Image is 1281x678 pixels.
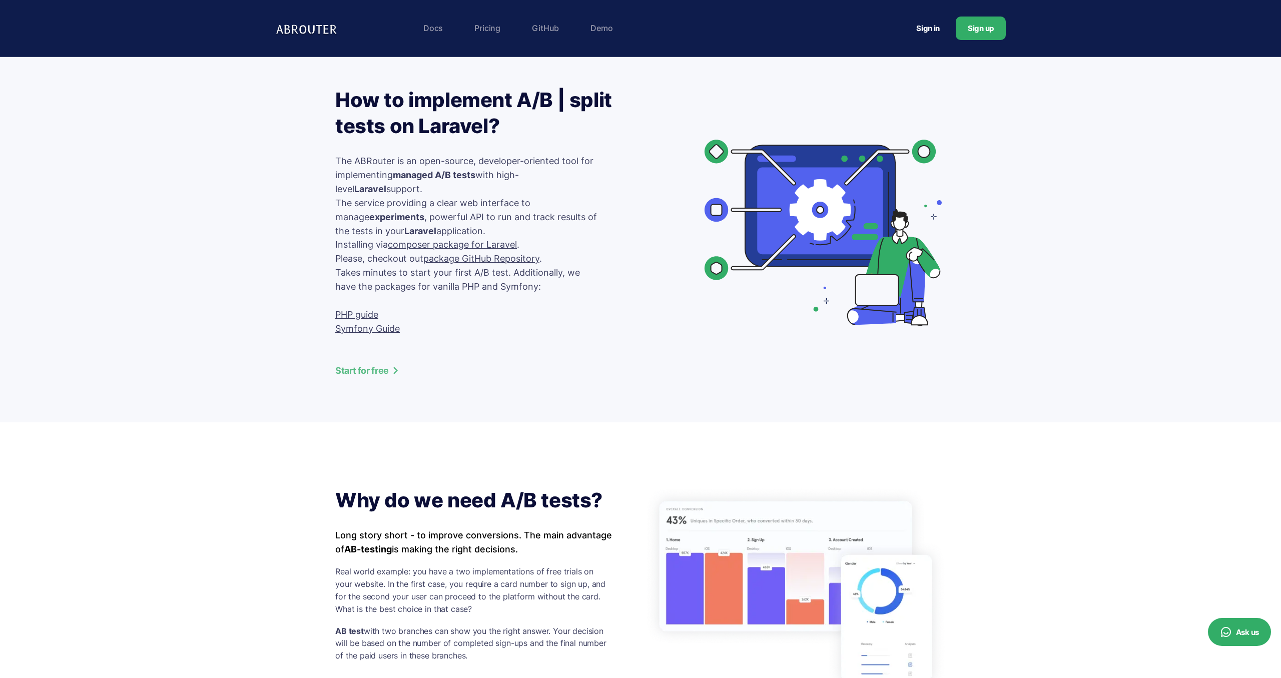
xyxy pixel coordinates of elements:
[404,226,436,236] b: Laravel
[527,18,564,38] a: GitHub
[344,544,392,554] b: AB-testing
[418,18,448,38] a: Docs
[1208,618,1271,646] button: Ask us
[335,154,598,377] p: The ABRouter is an open-source, developer-oriented tool for implementing with high-level support....
[335,364,598,377] a: Start for free
[904,19,952,38] a: Sign in
[335,626,364,636] b: AB test
[335,625,612,662] p: with two branches can show you the right answer. Your decision will be based on the number of com...
[388,239,517,250] a: composer package for Laravel
[335,309,378,320] a: PHP guide
[335,565,612,615] p: Real world example: you have a two implementations of free trials on your website. In the first c...
[354,184,386,194] b: Laravel
[275,18,340,39] img: Logo
[335,323,400,334] a: Symfony Guide
[335,87,616,139] h1: How to implement A/B | split tests on Laravel?
[335,528,612,556] div: Long story short - to improve conversions. The main advantage of is making the right decisions.
[423,253,539,264] a: package GitHub Repository
[695,107,946,358] img: Image
[393,170,475,180] b: managed A/B tests
[585,18,617,38] a: Demo
[469,18,505,38] a: Pricing
[369,212,424,222] b: experiments
[335,487,612,513] h2: Why do we need A/B tests?
[956,17,1006,40] a: Sign up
